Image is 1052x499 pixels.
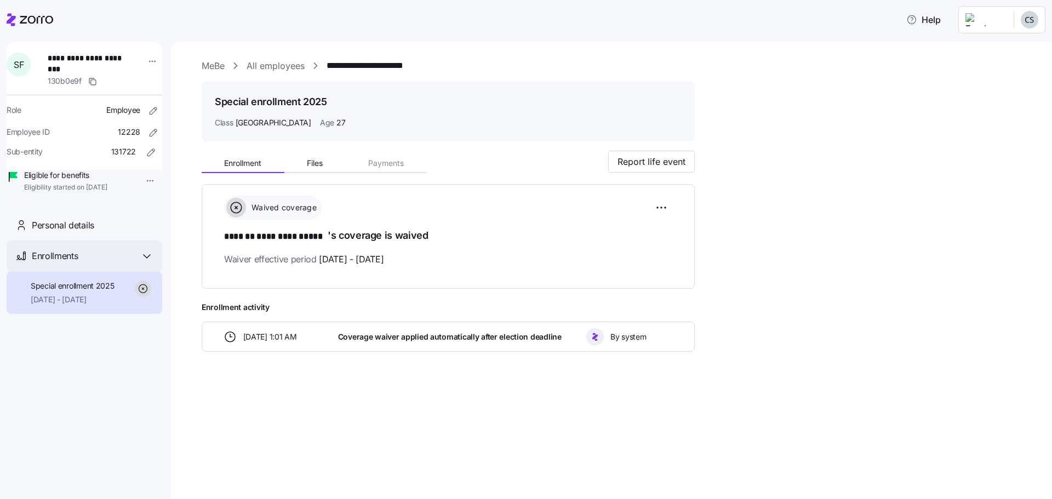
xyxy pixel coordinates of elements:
[1021,11,1038,28] img: 2df6d97b4bcaa7f1b4a2ee07b0c0b24b
[24,170,107,181] span: Eligible for benefits
[118,127,140,137] span: 12228
[111,146,136,157] span: 131722
[48,76,82,87] span: 130b0e9f
[7,105,21,116] span: Role
[319,253,384,266] span: [DATE] - [DATE]
[215,95,327,108] h1: Special enrollment 2025
[31,294,115,305] span: [DATE] - [DATE]
[7,127,50,137] span: Employee ID
[247,59,305,73] a: All employees
[906,13,941,26] span: Help
[618,155,685,168] span: Report life event
[236,117,311,128] span: [GEOGRAPHIC_DATA]
[224,159,261,167] span: Enrollment
[610,331,646,342] span: By system
[320,117,334,128] span: Age
[338,331,562,342] span: Coverage waiver applied automatically after election deadline
[32,219,94,232] span: Personal details
[897,9,950,31] button: Help
[224,253,384,266] span: Waiver effective period
[965,13,1005,26] img: Employer logo
[202,59,225,73] a: MeBe
[243,331,297,342] span: [DATE] 1:01 AM
[336,117,345,128] span: 27
[608,151,695,173] button: Report life event
[202,302,695,313] span: Enrollment activity
[215,117,233,128] span: Class
[307,159,323,167] span: Files
[14,60,24,69] span: S F
[32,249,78,263] span: Enrollments
[368,159,404,167] span: Payments
[106,105,140,116] span: Employee
[248,202,317,213] span: Waived coverage
[224,228,672,244] h1: 's coverage is waived
[7,146,43,157] span: Sub-entity
[24,183,107,192] span: Eligibility started on [DATE]
[31,280,115,291] span: Special enrollment 2025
